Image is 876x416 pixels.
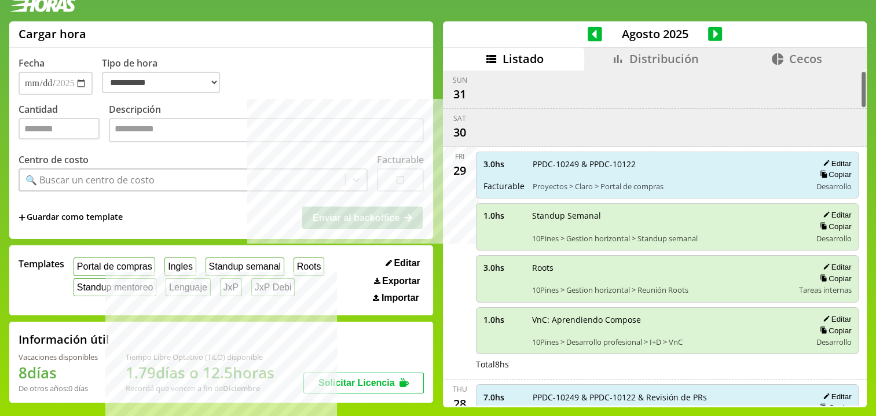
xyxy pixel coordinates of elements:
button: Ingles [164,257,196,275]
span: 10Pines > Desarrollo profesional > I+D > VnC [532,337,802,347]
span: Standup Semanal [532,210,802,221]
span: PPDC-10249 & PPDC-10122 & Revisión de PRs [533,392,802,403]
span: VnC: Aprendiendo Compose [532,314,802,325]
div: scrollable content [443,71,867,406]
span: 7.0 hs [483,392,525,403]
span: Desarrollo [816,233,851,244]
button: Copiar [816,170,851,179]
span: 10Pines > Gestion horizontal > Standup semanal [532,233,802,244]
button: Copiar [816,274,851,284]
div: 28 [450,394,469,413]
span: Templates [19,257,64,270]
label: Centro de costo [19,153,89,166]
button: Editar [819,314,851,324]
button: Exportar [371,275,424,287]
span: Cecos [789,51,822,67]
label: Facturable [377,153,424,166]
div: De otros años: 0 días [19,383,98,393]
button: Editar [819,262,851,272]
div: Sun [453,75,467,85]
h2: Información útil [19,332,109,347]
div: Vacaciones disponibles [19,352,98,362]
button: Editar [819,210,851,220]
span: Exportar [382,276,420,286]
div: 29 [450,161,469,180]
button: Editar [382,257,424,269]
button: JxP Debi [251,278,295,296]
span: 3.0 hs [483,159,525,170]
h1: Cargar hora [19,26,86,42]
span: 1.0 hs [483,314,524,325]
span: Tareas internas [798,285,851,295]
span: Distribución [629,51,699,67]
textarea: Descripción [109,118,424,142]
span: Solicitar Licencia [318,378,395,388]
span: Editar [394,258,420,268]
span: PPDC-10249 & PPDC-10122 [533,159,802,170]
span: + [19,211,25,224]
span: Roots [532,262,790,273]
button: Portal de compras [74,257,155,275]
b: Diciembre [223,383,260,393]
span: +Guardar como template [19,211,123,224]
span: 1.0 hs [483,210,524,221]
span: Agosto 2025 [602,26,708,42]
label: Fecha [19,57,45,69]
select: Tipo de hora [102,72,220,93]
span: Importar [382,293,419,303]
input: Cantidad [19,118,100,139]
h1: 8 días [19,362,98,383]
div: Recordá que vencen a fin de [126,383,274,393]
div: 31 [450,85,469,104]
span: Listado [503,51,544,67]
button: Editar [819,392,851,402]
div: Sat [453,113,466,123]
button: Lenguaje [166,278,210,296]
span: 10Pines > Gestion horizontal > Reunión Roots [532,285,790,295]
button: Standup mentoreo [74,278,156,296]
label: Cantidad [19,103,109,145]
button: Solicitar Licencia [303,373,424,393]
button: Editar [819,159,851,168]
span: Desarrollo [816,337,851,347]
div: Tiempo Libre Optativo (TiLO) disponible [126,352,274,362]
h1: 1.79 días o 12.5 horas [126,362,274,383]
div: 30 [450,123,469,142]
button: Copiar [816,326,851,336]
div: Total 8 hs [476,359,859,370]
button: Copiar [816,403,851,413]
label: Descripción [109,103,424,145]
div: Fri [455,152,464,161]
button: JxP [220,278,242,296]
label: Tipo de hora [102,57,229,95]
div: 🔍 Buscar un centro de costo [25,174,155,186]
button: Copiar [816,222,851,231]
span: Proyectos > Claro > Portal de compras [533,181,802,192]
span: Desarrollo [816,181,851,192]
div: Thu [453,384,467,394]
span: Facturable [483,181,525,192]
button: Standup semanal [206,257,284,275]
button: Roots [294,257,324,275]
span: 3.0 hs [483,262,524,273]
